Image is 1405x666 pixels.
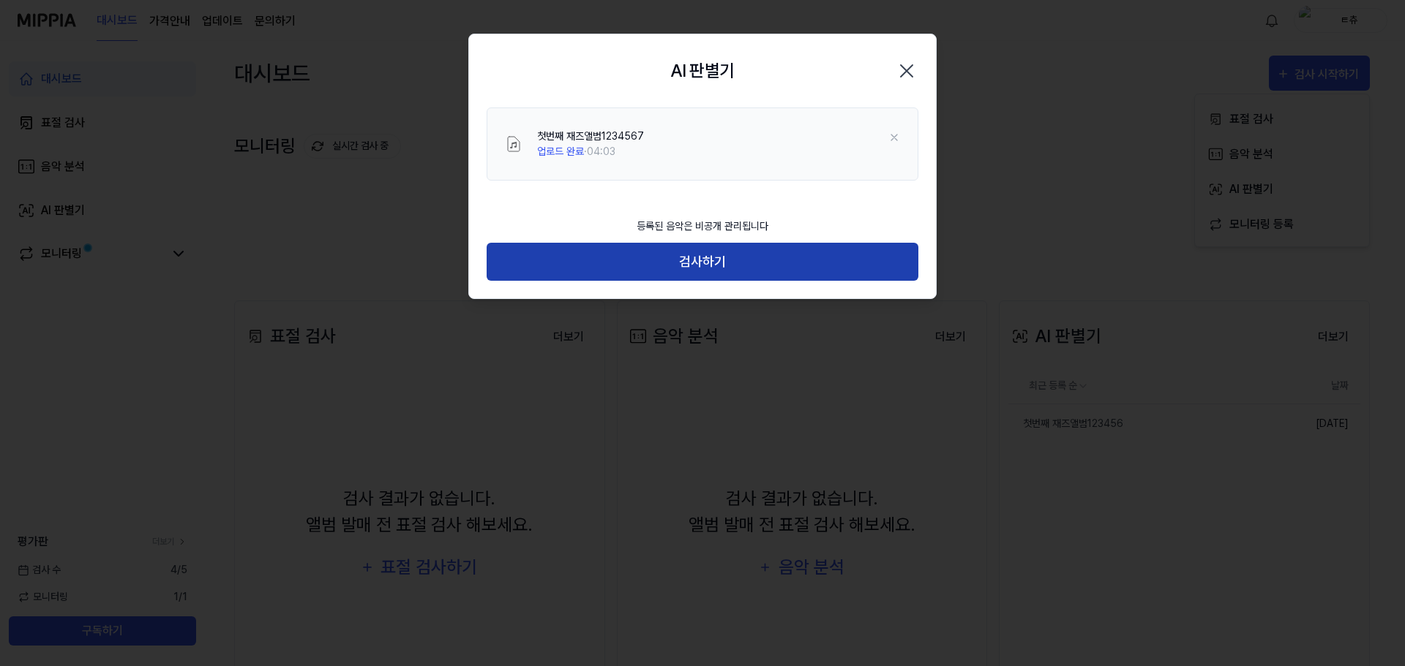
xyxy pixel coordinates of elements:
[670,58,734,84] h2: AI 판별기
[537,144,644,159] div: · 04:03
[505,135,522,153] img: File Select
[628,210,777,243] div: 등록된 음악은 비공개 관리됩니다
[537,145,584,157] span: 업로드 완료
[537,129,644,144] div: 첫번째 재즈앨범1234567
[487,243,918,281] button: 검사하기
